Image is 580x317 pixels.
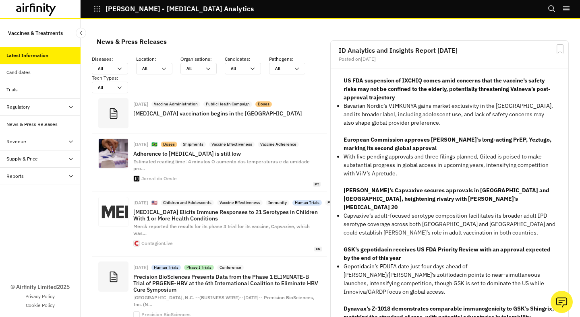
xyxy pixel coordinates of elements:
[133,150,321,157] p: Adherence to [MEDICAL_DATA] is still low
[6,52,48,59] div: Latest Information
[344,102,555,127] p: Bavarian Nordic’s VIMKUNYA gains market exclusivity in the [GEOGRAPHIC_DATA], and its broader lab...
[134,176,139,181] img: 148a6ac8-cropped-ee7e707a-favicon-1-270x270.jpeg
[99,139,128,168] img: 016e3c18-dengue_vacinapr_aen-scaled.jpg
[339,57,560,62] div: Posted on [DATE]
[93,2,254,16] button: [PERSON_NAME] - [MEDICAL_DATA] Analytics
[106,5,254,12] p: [PERSON_NAME] - [MEDICAL_DATA] Analytics
[99,197,128,226] img: 05a4663559e110f872fbb07beef0b892500ec47a-396x127.png
[344,77,551,101] strong: US FDA suspension of IXCHIQ comes amid concerns that the vaccine’s safety risks may not be confin...
[151,200,157,206] p: 🇺🇸
[10,283,70,291] p: © Airfinity Limited 2025
[344,212,555,237] p: Capvaxive’s adult-focused serotype composition facilitates its broader adult IPD serotype coverag...
[183,142,203,147] p: Shipments
[141,312,191,317] div: Precision BioSciences
[133,265,148,270] div: [DATE]
[344,246,551,261] strong: GSK’s gepotidacin receives US FDA Priority Review with an approval expected by the end of this year
[269,56,313,63] p: Pathogens :
[133,110,321,117] p: [MEDICAL_DATA] vaccination begins in the [GEOGRAPHIC_DATA]
[151,141,157,148] p: 🇧🇷
[133,294,314,307] span: [GEOGRAPHIC_DATA], N.C. --(BUSINESS WIRE)--[DATE]-- Precision BioSciences, Inc. (N …
[133,274,321,293] p: Precision BioSciences Presents Data from the Phase 1 ELIMINATE-B Trial of PBGENE-HBV at the 6th I...
[220,265,241,270] p: Conference
[141,241,173,246] div: ContagionLive
[92,192,327,257] a: [DATE]🇺🇸Children and AdolescentsVaccine EffectivenessImmunityHuman TrialsPhase III TrialsResults[...
[154,265,178,270] p: Human Trials
[6,138,26,145] div: Revenue
[180,56,225,63] p: Organisations :
[548,2,556,16] button: Search
[225,56,269,63] p: Candidates :
[555,44,565,54] svg: Bookmark Report
[211,142,252,147] p: Vaccine Effectiveness
[6,69,31,76] div: Candidates
[339,47,560,54] h2: ID Analytics and Insights Report [DATE]
[344,262,555,296] p: Gepotidacin’s PDUFA date just four days ahead of [PERSON_NAME]/[PERSON_NAME]'s zoliflodacin point...
[268,200,287,206] p: Immunity
[76,28,86,38] button: Close Sidebar
[6,86,18,93] div: Trials
[133,142,148,147] div: [DATE]
[163,142,175,147] p: Doses
[163,200,211,206] p: Children and Adolescents
[344,136,551,152] strong: European Commission approves [PERSON_NAME]’s long-acting PrEP, Yeztugo, marking its second global...
[92,74,136,82] p: Tech Types :
[141,176,177,181] div: Jornal do Oeste
[6,103,30,111] div: Regulatory
[25,293,55,300] a: Privacy Policy
[133,209,322,222] p: [MEDICAL_DATA] Elicits Immune Responses to 21 Serotypes in Children With 1 or More Health Conditions
[92,56,136,63] p: Diseases :
[97,35,167,47] div: News & Press Releases
[258,101,269,107] p: Doses
[6,155,38,163] div: Supply & Price
[133,200,148,205] div: [DATE]
[133,223,310,236] span: Merck reported the results for its phase 3 trial for its vaccine, Capvaxive, which was …
[92,134,327,192] a: [DATE]🇧🇷DosesShipmentsVaccine EffectivenessVaccine AdherenceAdherence to [MEDICAL_DATA] is still ...
[26,302,55,309] a: Cookie Policy
[295,200,319,206] p: Human Trials
[260,142,296,147] p: Vaccine Adherence
[133,102,148,107] div: [DATE]
[206,101,250,107] p: Public Health Campaign
[344,152,555,178] p: With five pending approvals and three filings planned, Gilead is poised to make substantial progr...
[551,291,573,313] button: Ask our analysts
[314,247,322,252] span: en
[136,56,180,63] p: Location :
[134,241,139,246] img: favicon.ico
[220,200,260,206] p: Vaccine Effectiveness
[8,26,63,41] p: Vaccines & Treatments
[92,93,327,134] a: [DATE]Vaccine AdministrationPublic Health CampaignDoses[MEDICAL_DATA] vaccination begins in the [...
[313,182,321,187] span: pt
[6,173,24,180] div: Reports
[344,187,549,211] strong: [PERSON_NAME]’s Capvaxive secures approvals in [GEOGRAPHIC_DATA] and [GEOGRAPHIC_DATA], heighteni...
[327,200,356,206] p: Phase III Trials
[133,158,310,171] span: Estimated reading time: 4 minutos O aumento das temperaturas e da umidade pro …
[154,101,198,107] p: Vaccine Administration
[6,121,58,128] div: News & Press Releases
[186,265,211,270] p: Phase I Trials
